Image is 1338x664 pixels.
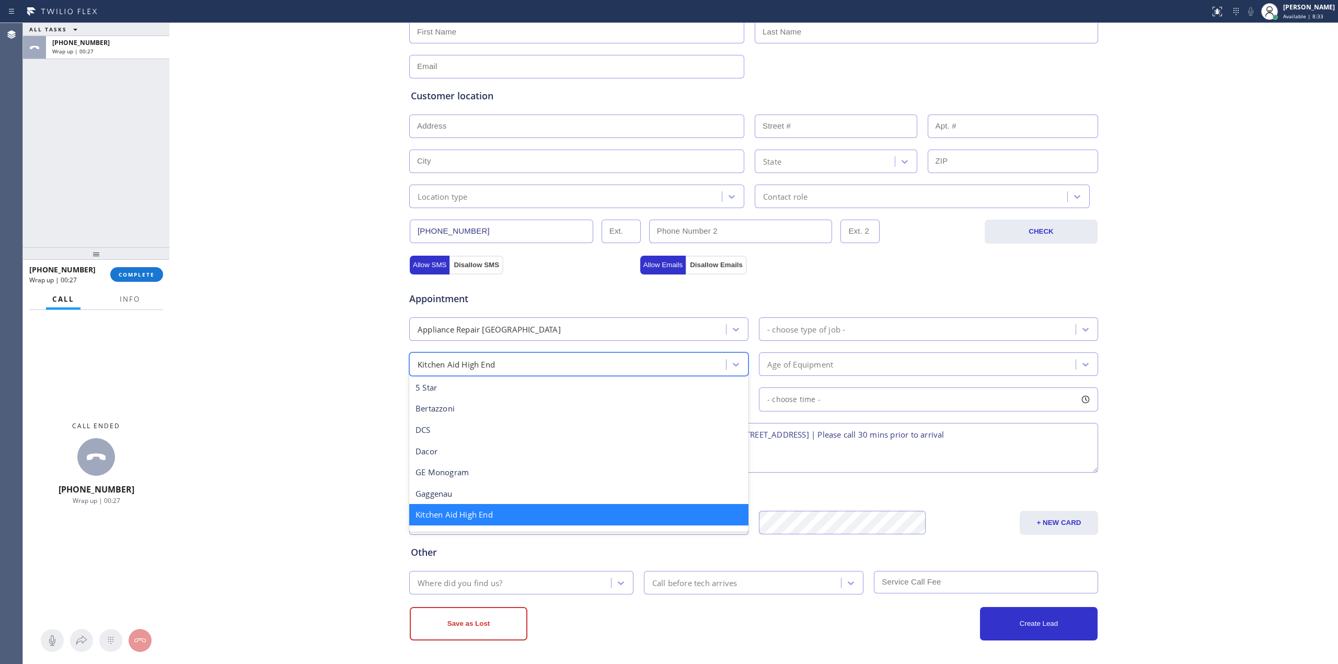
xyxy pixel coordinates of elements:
button: Call [46,289,80,310]
div: Kitchen Aid High End [418,358,495,370]
input: Email [409,55,744,78]
span: Wrap up | 00:27 [52,48,94,55]
span: Available | 8:33 [1283,13,1323,20]
button: Disallow SMS [449,256,503,274]
div: Credit card [411,485,1097,499]
div: Gaggenau [409,483,748,505]
button: Info [113,289,146,310]
input: Ext. [602,220,641,243]
input: Service Call Fee [874,571,1098,593]
input: Street # [755,115,917,138]
button: Open directory [70,629,93,652]
span: Info [120,294,140,304]
div: Other [411,545,1097,559]
input: Phone Number [410,220,593,243]
input: Address [409,115,744,138]
span: Wrap up | 00:27 [73,496,120,505]
button: Open dialpad [99,629,122,652]
div: Customer location [411,89,1097,103]
button: Create Lead [980,607,1098,640]
button: COMPLETE [110,267,163,282]
span: - choose time - [767,394,821,404]
div: Kitchen Aid High End [409,504,748,525]
input: City [409,150,744,173]
button: ALL TASKS [23,23,88,36]
div: Call before tech arrives [652,577,737,589]
div: GE Monogram [409,462,748,483]
input: ZIP [928,150,1099,173]
span: COMPLETE [119,271,155,278]
button: Mute [1243,4,1258,19]
button: Hang up [129,629,152,652]
textarea: 3 - 6 | $40 | Subzero | Fridge | 8 - 9 yrs | top compartment is not cool | House - Ho | [STREET_A... [409,423,1098,473]
span: Wrap up | 00:27 [29,276,77,284]
div: Location type [418,190,468,202]
span: [PHONE_NUMBER] [52,38,110,47]
div: - choose type of job - [767,323,845,335]
div: Where did you find us? [418,577,502,589]
button: CHECK [985,220,1098,244]
span: [PHONE_NUMBER] [29,265,96,274]
span: Call ended [72,421,120,430]
input: Last Name [755,20,1098,43]
div: State [763,155,781,167]
input: Phone Number 2 [649,220,833,243]
div: [PERSON_NAME] [409,525,748,547]
div: Bertazzoni [409,398,748,419]
button: Disallow Emails [686,256,747,274]
button: Save as Lost [410,607,527,640]
input: First Name [409,20,744,43]
input: Apt. # [928,115,1099,138]
button: Allow SMS [410,256,449,274]
span: Appointment [409,292,638,306]
span: [PHONE_NUMBER] [59,484,134,495]
span: Call [52,294,74,304]
input: Ext. 2 [840,220,880,243]
div: DCS [409,419,748,441]
div: [PERSON_NAME] [1283,3,1335,12]
div: Dacor [409,441,748,462]
span: ALL TASKS [29,26,67,33]
div: 5 Star [409,377,748,398]
div: Age of Equipment [767,358,833,370]
button: Mute [41,629,64,652]
button: Allow Emails [640,256,686,274]
div: Appliance Repair [GEOGRAPHIC_DATA] [418,323,561,335]
div: Contact role [763,190,808,202]
button: + NEW CARD [1020,511,1098,535]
